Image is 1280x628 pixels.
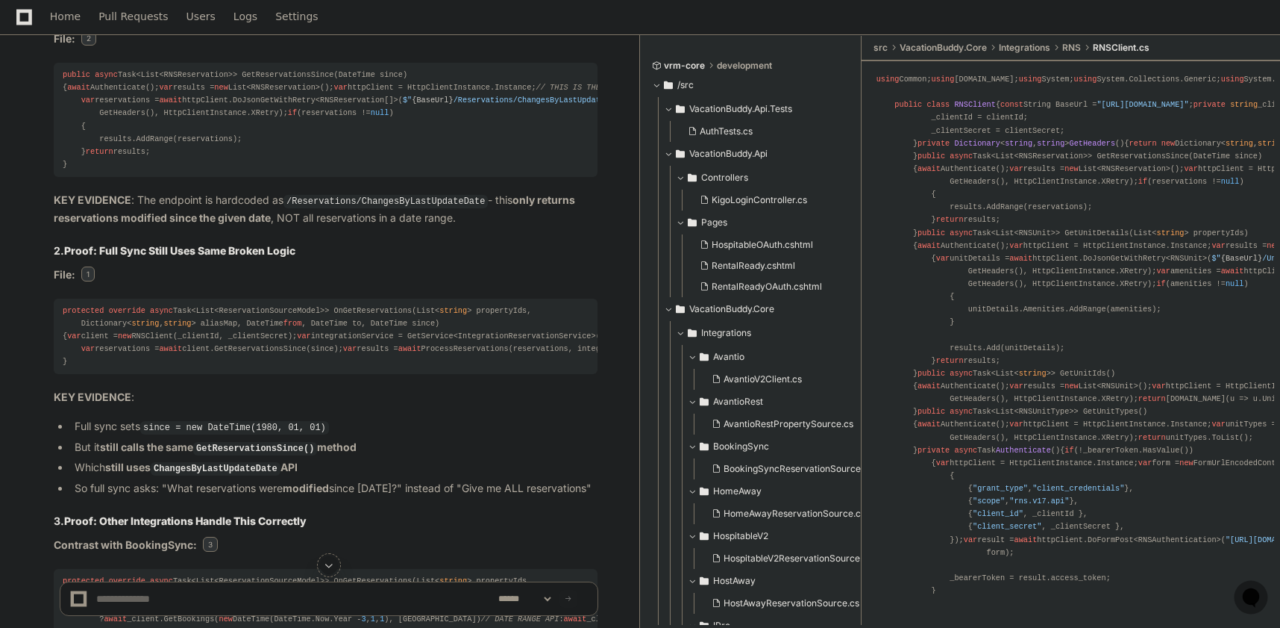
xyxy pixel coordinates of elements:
img: 1736555170064-99ba0984-63c1-480f-8ee9-699278ef63ed [15,111,42,137]
button: Start new chat [254,115,272,133]
span: if [1064,446,1073,455]
button: RentalReadyOAuth.cshtml [694,276,853,297]
span: var [1211,241,1225,250]
p: : The endpoint is hardcoded as - this , NOT all reservations in a date range. [54,192,597,226]
span: HomeAwayReservationSource.cs [724,508,865,520]
svg: Directory [700,348,709,366]
button: AuthTests.cs [682,121,853,142]
span: private [917,446,950,455]
button: /src [652,73,850,97]
span: RentalReadyOAuth.cshtml [712,281,822,293]
strong: Proof: Other Integrations Handle This Correctly [64,514,307,527]
span: var [1009,420,1023,429]
span: var [1211,420,1225,429]
span: new [1064,164,1078,173]
span: "grant_type" [973,484,1028,493]
span: null [1226,279,1244,288]
code: GetReservationsSince() [193,442,317,456]
span: Avantio [713,351,744,363]
span: HospitableOAuth.cshtml [712,239,813,251]
span: var [936,254,950,263]
span: using [1019,75,1042,84]
span: new [1064,382,1078,391]
button: HomeAway [688,479,886,503]
span: var [67,332,81,341]
span: if [1156,279,1165,288]
span: using [932,75,955,84]
a: Powered byPylon [105,155,181,167]
span: var [159,83,172,92]
span: async [954,446,977,455]
span: public [917,369,945,378]
iframe: Open customer support [1232,579,1273,619]
span: Controllers [701,172,748,184]
span: string [1230,100,1258,109]
span: BookingSyncReservationSource.cs [724,463,873,475]
svg: Directory [676,145,685,163]
span: VacationBuddy.Api [689,148,768,160]
div: Task<List<RNSReservation>> GetReservationsSince(DateTime since) { Authenticate(); results = List<... [63,69,589,171]
button: HospitableOAuth.cshtml [694,234,853,255]
svg: Directory [664,76,673,94]
span: return [1138,394,1166,403]
span: async [150,306,173,315]
span: return [1129,139,1157,148]
button: RentalReady.cshtml [694,255,853,276]
span: if [288,108,297,117]
span: return [1138,433,1166,442]
svg: Directory [688,214,697,231]
strong: Contrast with BookingSync: [54,538,197,551]
span: new [214,83,228,92]
span: {BaseUrl} [1221,254,1262,263]
span: KigoLoginController.cs [712,194,807,206]
strong: KEY EVIDENCE [54,391,131,403]
span: Task () [917,446,1060,455]
span: override [109,306,145,315]
span: VacationBuddy.Api.Tests [689,103,792,115]
span: HomeAway [713,485,762,497]
span: async [950,407,973,416]
span: await [917,382,941,391]
span: public [63,70,90,79]
span: string [1156,228,1184,237]
span: string [1005,139,1032,148]
span: RNSClient.cs [1093,42,1149,54]
span: var [1138,458,1152,467]
span: var [81,344,95,353]
p: : [54,389,597,406]
button: BookingSync [688,435,886,458]
span: var [936,458,950,467]
div: Start new chat [51,111,245,125]
span: < , > () [917,139,1124,148]
span: using [1221,75,1244,84]
div: Welcome [15,60,272,84]
span: var [1009,382,1023,391]
span: const [1000,100,1023,109]
span: private [917,139,950,148]
span: await [67,83,90,92]
span: return [86,147,113,156]
span: Integrations [701,327,751,339]
span: var [1009,164,1023,173]
span: "scope" [973,497,1005,506]
span: return [936,356,964,365]
span: await [917,164,941,173]
svg: Directory [700,438,709,456]
span: VacationBuddy.Core [689,303,774,315]
button: Avantio [688,345,886,369]
span: /src [677,79,694,91]
button: AvantioV2Client.cs [706,369,877,390]
span: var [964,535,977,544]
span: await [398,344,421,353]
span: Logs [233,12,257,21]
span: new [1161,139,1175,148]
span: var [334,83,348,92]
span: AuthTests.cs [700,125,753,137]
span: VacationBuddy.Core [900,42,987,54]
span: Pull Requests [98,12,168,21]
span: public [917,152,945,161]
span: RentalReady.cshtml [712,260,795,272]
code: /Reservations/ChangesByLastUpdateDate [283,195,488,208]
span: var [343,344,357,353]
